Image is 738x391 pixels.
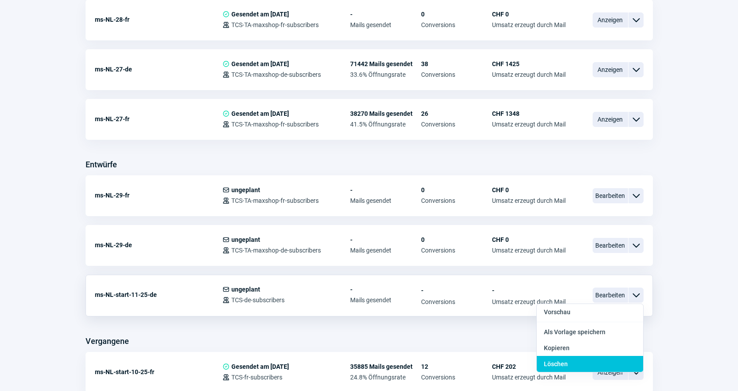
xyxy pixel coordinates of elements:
span: 71442 Mails gesendet [350,60,421,67]
span: Umsatz erzeugt durch Mail [492,298,566,305]
div: ms-NL-28-fr [95,11,223,28]
span: CHF 1425 [492,60,566,67]
span: Conversions [421,247,492,254]
span: Mails gesendet [350,21,421,28]
span: Gesendet am [DATE] [231,11,289,18]
span: Umsatz erzeugt durch Mail [492,197,566,204]
span: - [492,286,566,295]
span: 41.5% Öffnungsrate [350,121,421,128]
span: Conversions [421,197,492,204]
span: Bearbeiten [593,188,628,203]
h3: Entwürfe [86,158,117,172]
span: ungeplant [231,236,260,243]
span: 24.8% Öffnungsrate [350,374,421,381]
span: CHF 0 [492,186,566,194]
span: Anzeigen [593,62,628,77]
span: Umsatz erzeugt durch Mail [492,121,566,128]
span: CHF 0 [492,11,566,18]
span: Gesendet am [DATE] [231,363,289,370]
span: 12 [421,363,492,370]
span: Umsatz erzeugt durch Mail [492,21,566,28]
span: TCS-TA-maxshop-de-subscribers [231,71,321,78]
span: CHF 0 [492,236,566,243]
div: ms-NL-29-de [95,236,223,254]
span: - [421,286,492,295]
div: ms-NL-start-10-25-fr [95,363,223,381]
span: Löschen [544,360,568,367]
span: Bearbeiten [593,238,628,253]
span: Gesendet am [DATE] [231,60,289,67]
span: CHF 202 [492,363,566,370]
div: ms-NL-27-de [95,60,223,78]
span: Als Vorlage speichern [544,328,605,336]
span: 0 [421,236,492,243]
span: - [350,186,421,194]
span: 0 [421,186,492,194]
div: ms-NL-29-fr [95,186,223,204]
span: - [350,286,421,293]
span: 38 [421,60,492,67]
span: TCS-TA-maxshop-fr-subscribers [231,21,319,28]
span: Kopieren [544,344,570,352]
span: Conversions [421,298,492,305]
span: Umsatz erzeugt durch Mail [492,71,566,78]
span: TCS-TA-maxshop-fr-subscribers [231,121,319,128]
span: Bearbeiten [593,288,628,303]
span: Anzeigen [593,12,628,28]
span: - [350,11,421,18]
span: TCS-TA-maxshop-de-subscribers [231,247,321,254]
span: TCS-de-subscribers [231,296,285,304]
span: Mails gesendet [350,247,421,254]
div: ms-NL-start-11-25-de [95,286,223,304]
span: Conversions [421,71,492,78]
span: Anzeigen [593,365,628,380]
span: TCS-fr-subscribers [231,374,282,381]
span: 35885 Mails gesendet [350,363,421,370]
h3: Vergangene [86,334,129,348]
div: ms-NL-27-fr [95,110,223,128]
span: Conversions [421,374,492,381]
span: - [350,236,421,243]
span: Mails gesendet [350,296,421,304]
span: Conversions [421,21,492,28]
span: ungeplant [231,286,260,293]
span: 33.6% Öffnungsrate [350,71,421,78]
span: 26 [421,110,492,117]
span: ungeplant [231,186,260,194]
span: Mails gesendet [350,197,421,204]
span: Conversions [421,121,492,128]
span: 0 [421,11,492,18]
span: Umsatz erzeugt durch Mail [492,374,566,381]
span: Anzeigen [593,112,628,127]
span: CHF 1348 [492,110,566,117]
span: Vorschau [544,308,570,316]
span: 38270 Mails gesendet [350,110,421,117]
span: TCS-TA-maxshop-fr-subscribers [231,197,319,204]
span: Gesendet am [DATE] [231,110,289,117]
span: Umsatz erzeugt durch Mail [492,247,566,254]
